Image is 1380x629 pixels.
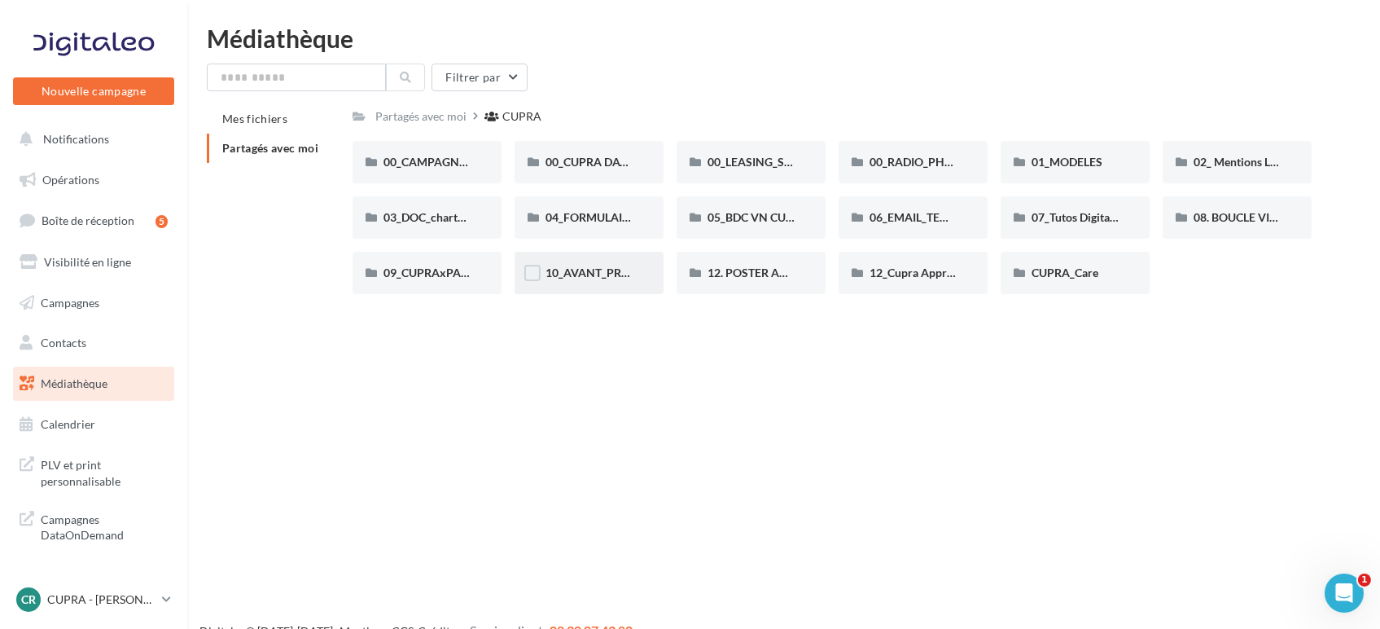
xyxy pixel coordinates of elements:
button: Filtrer par [432,64,528,91]
span: 02_ Mentions Légales [1194,155,1301,169]
span: 00_LEASING_SOCIAL_ÉLECTRIQUE [708,155,889,169]
button: Nouvelle campagne [13,77,174,105]
span: 00_RADIO_PHEV [870,155,959,169]
span: 09_CUPRAxPADEL [383,266,481,279]
span: 1 [1358,574,1371,587]
a: Contacts [10,326,177,360]
a: Calendrier [10,407,177,442]
span: 05_BDC VN CUPRA [708,210,808,224]
div: Partagés avec moi [375,108,467,125]
a: CR CUPRA - [PERSON_NAME] [13,584,174,615]
span: PLV et print personnalisable [41,454,168,489]
a: Visibilité en ligne [10,245,177,279]
a: Campagnes DataOnDemand [10,502,177,550]
span: CR [21,592,36,608]
span: Contacts [41,336,86,350]
span: 03_DOC_charte graphique et GUIDELINES [383,210,597,224]
a: Campagnes [10,286,177,320]
a: Médiathèque [10,367,177,401]
span: 12_Cupra Approved_OCCASIONS_GARANTIES [870,266,1111,279]
button: Notifications [10,122,171,156]
span: 07_Tutos Digitaleo [1032,210,1125,224]
span: Visibilité en ligne [44,255,131,269]
span: Campagnes DataOnDemand [41,508,168,543]
span: 00_CUPRA DAYS (JPO) [545,155,664,169]
span: CUPRA_Care [1032,266,1098,279]
div: 5 [156,215,168,228]
span: Notifications [43,132,109,146]
span: Mes fichiers [222,112,287,125]
span: 10_AVANT_PREMIÈRES_CUPRA (VENTES PRIVEES) [545,266,812,279]
span: Partagés avec moi [222,141,318,155]
iframe: Intercom live chat [1325,574,1364,613]
span: 06_EMAIL_TEMPLATE HTML CUPRA [870,210,1058,224]
a: PLV et print personnalisable [10,447,177,495]
div: Médiathèque [207,26,1360,51]
span: 00_CAMPAGNE_SEPTEMBRE [383,155,536,169]
p: CUPRA - [PERSON_NAME] [47,592,156,608]
span: 12. POSTER ADEME [708,266,811,279]
span: 01_MODELES [1032,155,1102,169]
span: 04_FORMULAIRE DES DEMANDES CRÉATIVES [545,210,787,224]
span: Calendrier [41,417,95,431]
span: Médiathèque [41,376,107,390]
a: Boîte de réception5 [10,203,177,238]
span: Boîte de réception [42,213,134,227]
span: Opérations [42,173,99,187]
div: CUPRA [502,108,541,125]
span: Campagnes [41,295,99,309]
a: Opérations [10,163,177,197]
